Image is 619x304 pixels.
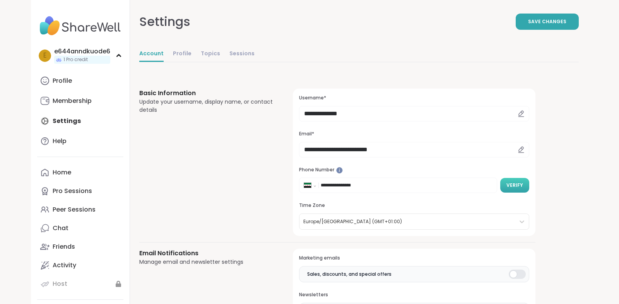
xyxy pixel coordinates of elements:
a: Sessions [229,46,255,62]
h3: Phone Number [299,167,529,173]
div: Chat [53,224,68,232]
h3: Email Notifications [139,249,274,258]
a: Profile [173,46,192,62]
div: Update your username, display name, or contact details [139,98,274,114]
span: e [43,51,46,61]
span: Verify [506,182,523,189]
div: Peer Sessions [53,205,96,214]
h3: Marketing emails [299,255,529,261]
div: Home [53,168,71,177]
img: Syria [304,183,311,188]
div: Manage email and newsletter settings [139,258,274,266]
span: 1 Pro credit [63,56,88,63]
a: Friends [37,237,123,256]
iframe: Spotlight [336,167,343,174]
div: Activity [53,261,76,270]
a: Account [139,46,164,62]
div: Help [53,137,67,145]
a: Topics [201,46,220,62]
a: Profile [37,72,123,90]
span: Save Changes [528,18,566,25]
div: Pro Sessions [53,187,92,195]
div: e644anndkuode6 [54,47,110,56]
h3: Time Zone [299,202,529,209]
h3: Username* [299,95,529,101]
button: Verify [500,178,529,193]
img: ShareWell Nav Logo [37,12,123,39]
h3: Email* [299,131,529,137]
div: Membership [53,97,92,105]
a: Home [37,163,123,182]
a: Pro Sessions [37,182,123,200]
a: Peer Sessions [37,200,123,219]
div: Host [53,280,67,288]
div: Profile [53,77,72,85]
h3: Newsletters [299,292,529,298]
div: Settings [139,12,190,31]
div: Friends [53,243,75,251]
a: Membership [37,92,123,110]
a: Help [37,132,123,150]
span: Sales, discounts, and special offers [307,271,392,278]
h3: Basic Information [139,89,274,98]
a: Chat [37,219,123,237]
a: Activity [37,256,123,275]
button: Save Changes [516,14,579,30]
a: Host [37,275,123,293]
